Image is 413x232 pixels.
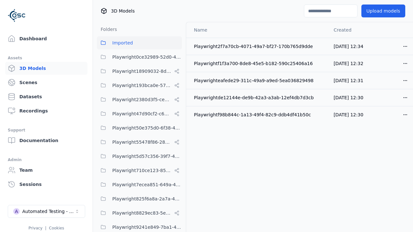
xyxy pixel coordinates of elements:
span: [DATE] 12:31 [334,78,363,83]
span: Playwright9241e849-7ba1-474f-9275-02cfa81d37fc [112,223,182,231]
a: Sessions [5,178,87,191]
div: Assets [8,54,85,62]
span: Playwright7ecea851-649a-419a-985e-fcff41a98b20 [112,181,182,188]
span: Playwright5d57c356-39f7-47ed-9ab9-d0409ac6cddc [112,152,182,160]
a: Documentation [5,134,87,147]
th: Created [328,22,371,38]
span: Playwright825f6a8a-2a7a-425c-94f7-650318982f69 [112,195,182,203]
button: Imported [97,36,182,49]
div: Playwrightf98b844c-1a13-49f4-82c9-ddb4df41b50c [194,111,323,118]
button: Playwright50e375d0-6f38-48a7-96e0-b0dcfa24b72f [97,121,182,134]
span: Playwright47d90cf2-c635-4353-ba3b-5d4538945666 [112,110,172,118]
span: | [45,226,46,230]
span: Playwright193bca0e-57fa-418d-8ea9-45122e711dc7 [112,82,172,89]
button: Playwright7ecea851-649a-419a-985e-fcff41a98b20 [97,178,182,191]
button: Playwright710ce123-85fd-4f8c-9759-23c3308d8830 [97,164,182,177]
div: Admin [8,156,85,164]
span: Imported [112,39,133,47]
button: Playwright55478f86-28dc-49b8-8d1f-c7b13b14578c [97,136,182,149]
button: Playwright47d90cf2-c635-4353-ba3b-5d4538945666 [97,107,182,120]
div: Support [8,126,85,134]
span: 3D Models [111,8,135,14]
span: Playwright710ce123-85fd-4f8c-9759-23c3308d8830 [112,167,172,174]
span: Playwright2380d3f5-cebf-494e-b965-66be4d67505e [112,96,172,103]
a: Scenes [5,76,87,89]
span: Playwright8829ec83-5e68-4376-b984-049061a310ed [112,209,172,217]
button: Playwright2380d3f5-cebf-494e-b965-66be4d67505e [97,93,182,106]
button: Playwright193bca0e-57fa-418d-8ea9-45122e711dc7 [97,79,182,92]
th: Name [186,22,328,38]
button: Playwright18909032-8d07-45c5-9c81-9eec75d0b16b [97,65,182,78]
a: Team [5,164,87,177]
span: Playwright0ce32989-52d0-45cf-b5b9-59d5033d313a [112,53,182,61]
span: [DATE] 12:32 [334,61,363,66]
span: Playwright18909032-8d07-45c5-9c81-9eec75d0b16b [112,67,172,75]
div: Automated Testing - Playwright [22,208,75,215]
button: Upload models [361,5,405,17]
span: [DATE] 12:34 [334,44,363,49]
span: Playwright55478f86-28dc-49b8-8d1f-c7b13b14578c [112,138,172,146]
span: [DATE] 12:30 [334,112,363,117]
a: Dashboard [5,32,87,45]
div: Playwrightf1f3a700-8de8-45e5-b182-590c25406a16 [194,60,323,67]
button: Select a workspace [8,205,85,218]
button: Playwright5d57c356-39f7-47ed-9ab9-d0409ac6cddc [97,150,182,163]
a: Datasets [5,90,87,103]
span: [DATE] 12:30 [334,95,363,100]
a: 3D Models [5,62,87,75]
a: Privacy [28,226,42,230]
div: Playwrightde12144e-de9b-42a3-a3ab-12ef4db7d3cb [194,94,323,101]
button: Playwright8829ec83-5e68-4376-b984-049061a310ed [97,207,182,219]
button: Playwright0ce32989-52d0-45cf-b5b9-59d5033d313a [97,51,182,63]
a: Recordings [5,104,87,117]
button: Playwright825f6a8a-2a7a-425c-94f7-650318982f69 [97,192,182,205]
div: A [13,208,20,215]
div: Playwright2f7a70cb-4071-49a7-bf27-170b765d9dde [194,43,323,50]
h3: Folders [97,26,117,33]
span: Playwright50e375d0-6f38-48a7-96e0-b0dcfa24b72f [112,124,182,132]
div: Playwrighteafede29-311c-49a9-a9ed-5ea036829498 [194,77,323,84]
a: Cookies [49,226,64,230]
img: Logo [8,6,26,24]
